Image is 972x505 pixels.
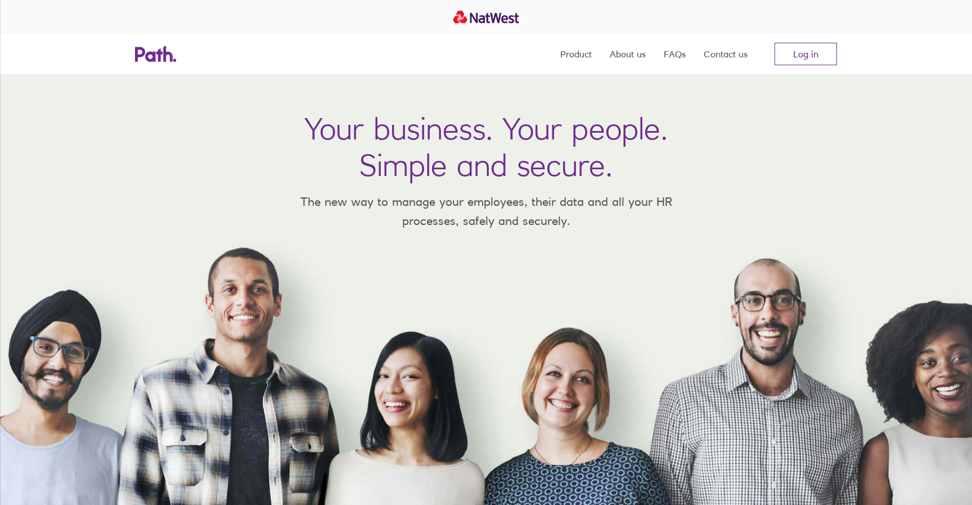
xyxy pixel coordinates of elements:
[775,43,837,65] a: Log in
[304,110,668,183] h1: Your business. Your people. Simple and secure.
[560,34,592,74] a: Product
[664,34,686,74] a: FAQs
[283,192,688,230] p: The new way to manage your employees, their data and all your HR processes, safely and securely.
[610,34,646,74] a: About us
[704,34,748,74] a: Contact us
